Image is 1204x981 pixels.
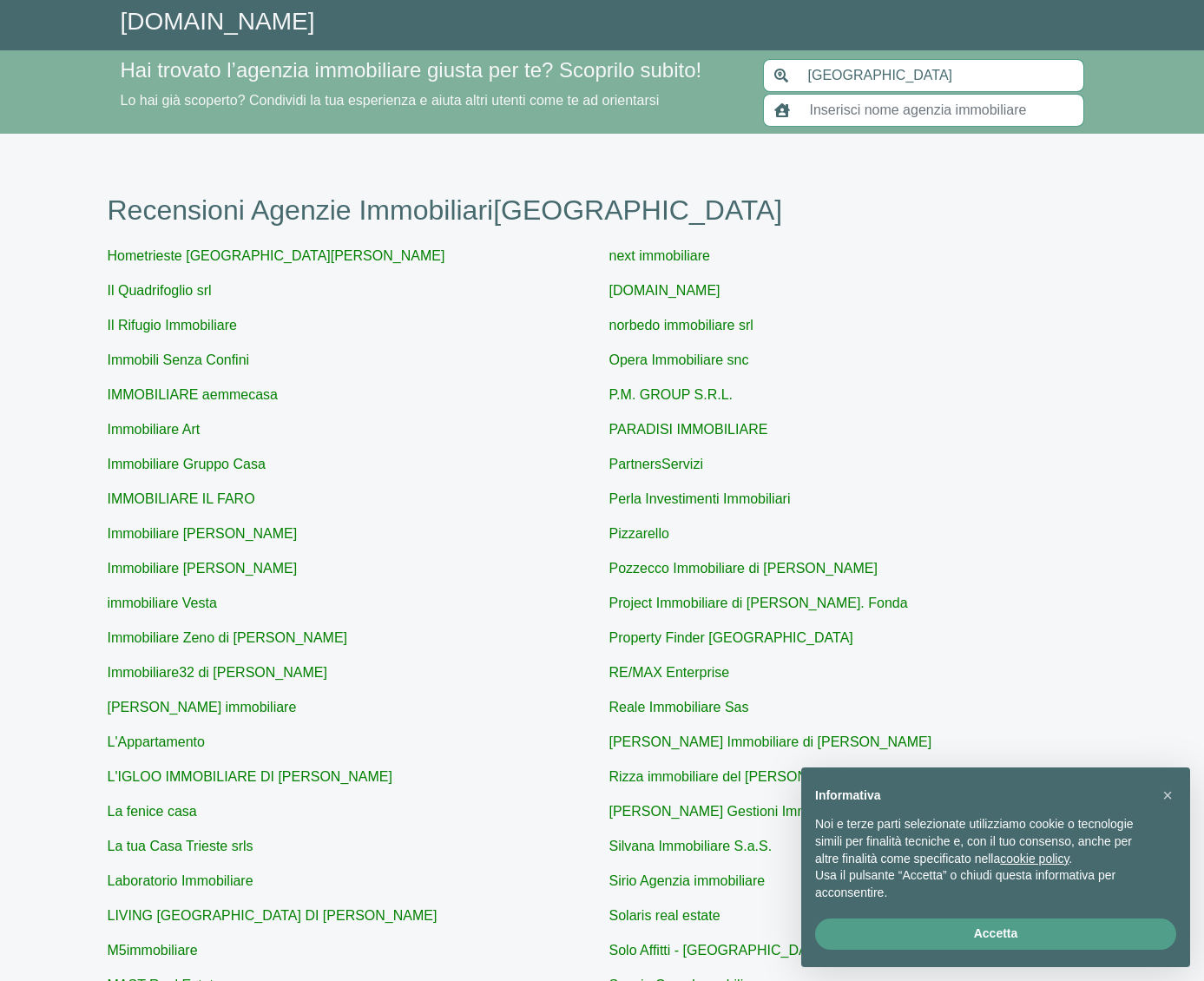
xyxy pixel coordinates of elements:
a: Pizzarello [609,526,669,541]
a: [DOMAIN_NAME] [609,283,720,298]
h2: Informativa [815,788,1148,803]
a: La tua Casa Trieste srls [108,839,253,853]
a: La fenice casa [108,804,197,819]
p: Usa il pulsante “Accetta” o chiudi questa informativa per acconsentire. [815,867,1148,901]
a: L'IGLOO IMMOBILIARE DI [PERSON_NAME] [108,769,392,784]
a: Il Quadrifoglio srl [108,283,212,298]
a: Silvana Immobiliare S.a.S. [609,839,773,853]
a: Immobiliare32 di [PERSON_NAME] [108,665,327,680]
a: Opera Immobiliare snc [609,352,749,367]
button: Accetta [815,918,1176,950]
a: Sirio Agenzia immobiliare [609,873,766,888]
a: RE/MAX Enterprise [609,665,730,680]
a: IMMOBILIARE IL FARO [108,491,255,506]
a: immobiliare Vesta [108,596,217,610]
input: Inserisci nome agenzia immobiliare [799,94,1084,127]
p: Noi e terze parti selezionate utilizziamo cookie o tecnologie simili per finalità tecniche e, con... [815,816,1148,867]
a: PartnersServizi [609,457,703,471]
a: Immobiliare Art [108,422,201,437]
a: L'Appartamento [108,734,205,749]
a: next immobiliare [609,248,710,263]
a: [PERSON_NAME] Immobiliare di [PERSON_NAME] [609,734,932,749]
a: [PERSON_NAME] immobiliare [108,700,297,714]
input: Inserisci area di ricerca (Comune o Provincia) [798,59,1084,92]
a: IMMOBILIARE aemmecasa [108,387,279,402]
a: Laboratorio Immobiliare [108,873,253,888]
a: Il Rifugio Immobiliare [108,318,237,332]
h1: Recensioni Agenzie Immobiliari [GEOGRAPHIC_DATA] [108,194,1097,227]
a: Immobiliare Gruppo Casa [108,457,266,471]
a: PARADISI IMMOBILIARE [609,422,768,437]
a: Perla Investimenti Immobiliari [609,491,791,506]
a: LIVING [GEOGRAPHIC_DATA] DI [PERSON_NAME] [108,908,438,923]
a: Pozzecco Immobiliare di [PERSON_NAME] [609,561,878,576]
a: Immobili Senza Confini [108,352,250,367]
a: Immobiliare Zeno di [PERSON_NAME] [108,630,348,645]
a: Solaris real estate [609,908,720,923]
a: [DOMAIN_NAME] [121,8,315,35]
button: Chiudi questa informativa [1154,781,1181,809]
a: Immobiliare [PERSON_NAME] [108,561,298,576]
a: Property Finder [GEOGRAPHIC_DATA] [609,630,853,645]
a: Solo Affitti - [GEOGRAPHIC_DATA] [609,943,828,958]
a: Rizza immobiliare del [PERSON_NAME] [609,769,859,784]
a: [PERSON_NAME] Gestioni Immobiliari [609,804,850,819]
a: norbedo immobiliare srl [609,318,753,332]
h4: Hai trovato l’agenzia immobiliare giusta per te? Scoprilo subito! [121,58,742,83]
a: P.M. GROUP S.R.L. [609,387,734,402]
a: M5immobiliare [108,943,198,958]
a: Immobiliare [PERSON_NAME] [108,526,298,541]
span: × [1162,786,1173,805]
a: Reale Immobiliare Sas [609,700,749,714]
a: Project Immobiliare di [PERSON_NAME]. Fonda [609,596,908,610]
p: Lo hai già scoperto? Condividi la tua esperienza e aiuta altri utenti come te ad orientarsi [121,90,742,111]
a: cookie policy - il link si apre in una nuova scheda [1000,852,1069,866]
a: Hometrieste [GEOGRAPHIC_DATA][PERSON_NAME] [108,248,445,263]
